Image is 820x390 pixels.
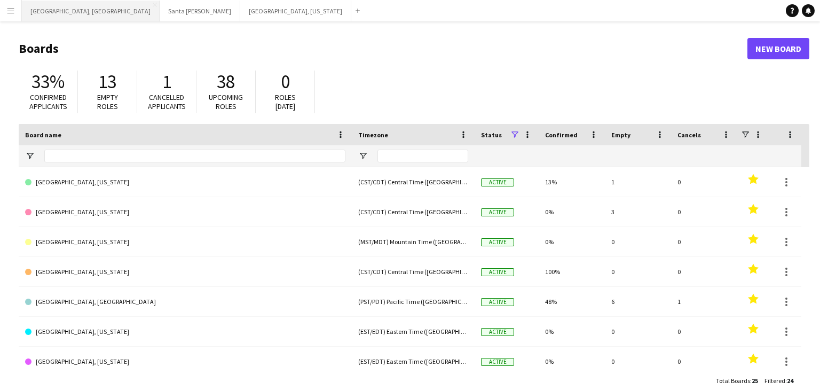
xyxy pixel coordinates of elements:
span: 0 [281,70,290,93]
span: Active [481,238,514,246]
span: Total Boards [716,377,750,385]
a: [GEOGRAPHIC_DATA], [US_STATE] [25,197,345,227]
span: 33% [31,70,65,93]
span: Active [481,298,514,306]
span: Roles [DATE] [275,92,296,111]
span: Confirmed [545,131,578,139]
a: [GEOGRAPHIC_DATA], [GEOGRAPHIC_DATA] [25,287,345,317]
span: Empty roles [97,92,118,111]
div: (EST/EDT) Eastern Time ([GEOGRAPHIC_DATA] & [GEOGRAPHIC_DATA]) [352,317,475,346]
div: 0 [605,347,671,376]
div: 0 [671,317,737,346]
span: 38 [217,70,235,93]
a: [GEOGRAPHIC_DATA], [US_STATE] [25,167,345,197]
span: 13 [98,70,116,93]
span: Cancels [677,131,701,139]
span: Upcoming roles [209,92,243,111]
a: New Board [747,38,809,59]
div: 0 [671,347,737,376]
span: 24 [787,377,793,385]
a: [GEOGRAPHIC_DATA], [US_STATE] [25,257,345,287]
div: 0% [539,227,605,256]
div: 1 [671,287,737,316]
div: 100% [539,257,605,286]
h1: Boards [19,41,747,57]
div: 0 [671,227,737,256]
span: Active [481,268,514,276]
div: 0 [671,257,737,286]
span: Board name [25,131,61,139]
div: (MST/MDT) Mountain Time ([GEOGRAPHIC_DATA] & [GEOGRAPHIC_DATA]) [352,227,475,256]
input: Timezone Filter Input [377,150,468,162]
span: Filtered [764,377,785,385]
span: 25 [752,377,758,385]
div: 0% [539,317,605,346]
span: Cancelled applicants [148,92,186,111]
span: Status [481,131,502,139]
div: (CST/CDT) Central Time ([GEOGRAPHIC_DATA] & [GEOGRAPHIC_DATA]) [352,167,475,197]
div: (EST/EDT) Eastern Time ([GEOGRAPHIC_DATA] & [GEOGRAPHIC_DATA]) [352,347,475,376]
div: (CST/CDT) Central Time ([GEOGRAPHIC_DATA] & [GEOGRAPHIC_DATA]) [352,257,475,286]
button: [GEOGRAPHIC_DATA], [GEOGRAPHIC_DATA] [22,1,160,21]
span: Active [481,328,514,336]
span: Active [481,208,514,216]
button: Open Filter Menu [358,151,368,161]
div: 0 [671,167,737,197]
div: 0 [605,227,671,256]
a: [GEOGRAPHIC_DATA], [US_STATE] [25,347,345,377]
div: 3 [605,197,671,227]
div: (PST/PDT) Pacific Time ([GEOGRAPHIC_DATA] & [GEOGRAPHIC_DATA]) [352,287,475,316]
button: Open Filter Menu [25,151,35,161]
span: Timezone [358,131,388,139]
div: 0 [605,317,671,346]
div: (CST/CDT) Central Time ([GEOGRAPHIC_DATA] & [GEOGRAPHIC_DATA]) [352,197,475,227]
span: Empty [611,131,630,139]
div: 6 [605,287,671,316]
div: 0% [539,347,605,376]
a: [GEOGRAPHIC_DATA], [US_STATE] [25,317,345,347]
button: [GEOGRAPHIC_DATA], [US_STATE] [240,1,351,21]
span: Active [481,358,514,366]
span: Confirmed applicants [29,92,67,111]
div: 13% [539,167,605,197]
span: 1 [162,70,171,93]
button: Santa [PERSON_NAME] [160,1,240,21]
input: Board name Filter Input [44,150,345,162]
div: 0 [605,257,671,286]
span: Active [481,178,514,186]
div: 1 [605,167,671,197]
a: [GEOGRAPHIC_DATA], [US_STATE] [25,227,345,257]
div: 48% [539,287,605,316]
div: 0 [671,197,737,227]
div: 0% [539,197,605,227]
